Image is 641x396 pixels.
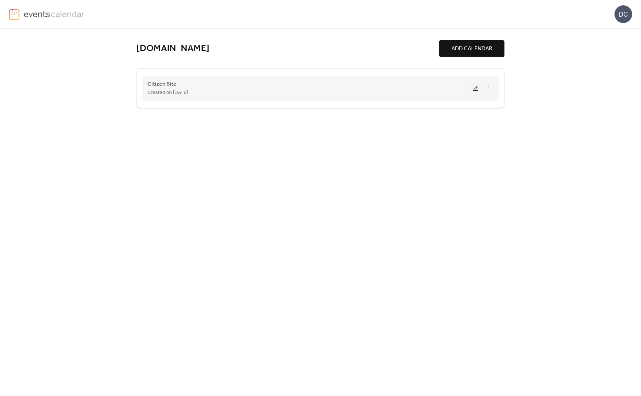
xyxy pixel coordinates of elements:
[137,43,209,55] a: [DOMAIN_NAME]
[24,9,85,19] img: logo-type
[148,89,188,97] span: Created on [DATE]
[614,5,632,23] div: DC
[9,9,19,20] img: logo
[439,40,504,57] button: ADD CALENDAR
[148,82,177,86] a: Citizen Site
[148,80,177,89] span: Citizen Site
[451,45,492,53] span: ADD CALENDAR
